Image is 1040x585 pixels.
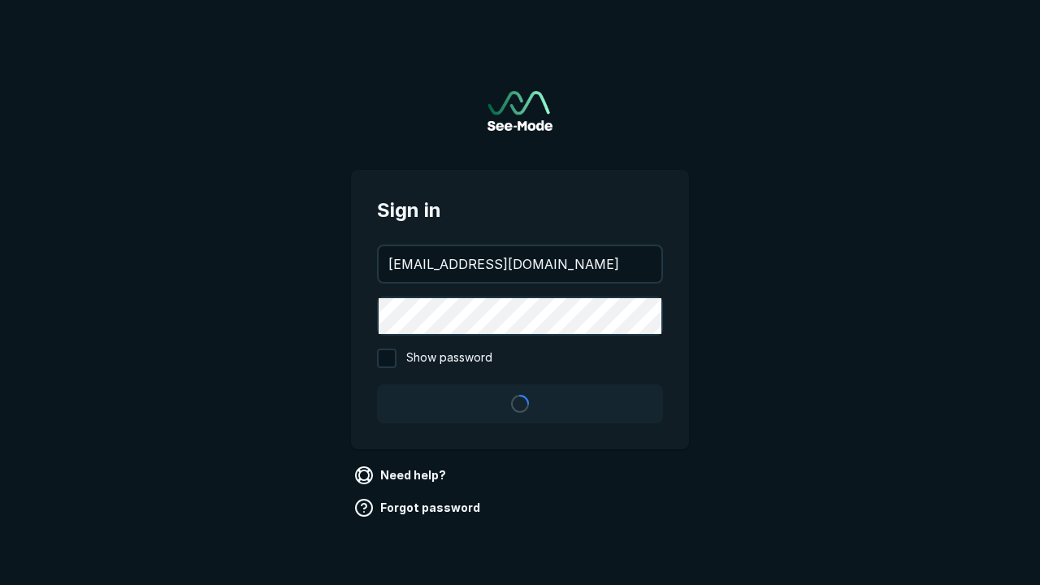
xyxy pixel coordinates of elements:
a: Forgot password [351,495,487,521]
a: Go to sign in [487,91,552,131]
input: your@email.com [379,246,661,282]
span: Sign in [377,196,663,225]
img: See-Mode Logo [487,91,552,131]
a: Need help? [351,462,453,488]
span: Show password [406,349,492,368]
